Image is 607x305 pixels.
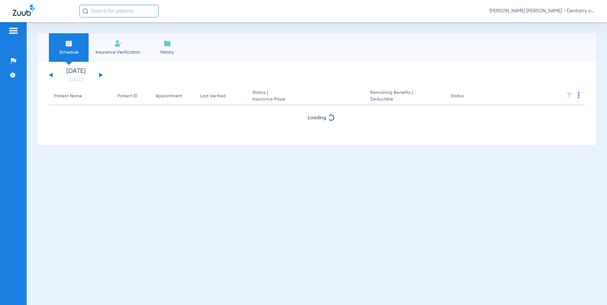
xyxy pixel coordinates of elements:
[117,93,137,100] div: Patient ID
[8,27,18,35] img: hamburger-icon
[57,68,95,82] li: [DATE]
[54,93,107,100] div: Patient Name
[252,96,360,103] span: Insurance Payer
[446,88,489,105] th: Status
[200,93,242,100] div: Last Verified
[365,88,445,105] th: Remaining Benefits |
[308,115,326,120] span: Loading
[578,92,580,98] img: group-dot-blue.svg
[57,76,95,82] a: [DATE]
[156,93,190,100] div: Appointment
[54,93,82,100] div: Patient Name
[200,93,226,100] div: Last Verified
[54,49,84,55] span: Schedule
[117,93,145,100] div: Patient ID
[93,49,143,55] span: Insurance Verification
[114,40,122,47] img: Manual Insurance Verification
[13,5,35,16] img: Zuub Logo
[83,8,88,14] img: Search Icon
[308,132,326,137] span: Loading
[247,88,365,105] th: Status |
[65,40,73,47] img: Schedule
[163,40,171,47] img: History
[79,5,159,17] input: Search for patients
[490,8,594,14] span: [PERSON_NAME] [PERSON_NAME] - Dentistry of [GEOGRAPHIC_DATA]
[152,49,182,55] span: History
[566,92,572,98] img: filter.svg
[370,96,440,103] span: Deductible
[156,93,182,100] div: Appointment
